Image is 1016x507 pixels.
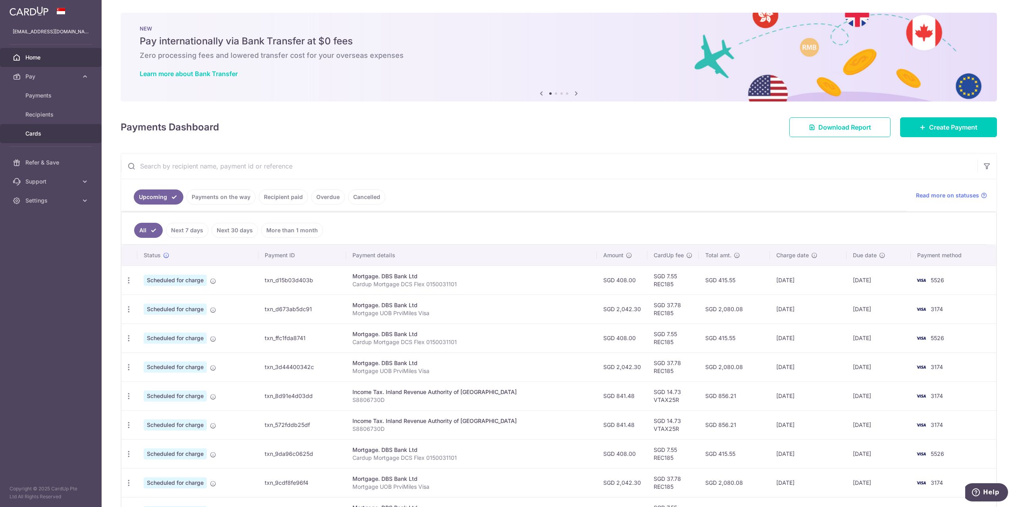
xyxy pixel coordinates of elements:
[346,245,597,266] th: Payment details
[913,449,929,459] img: Bank Card
[965,483,1008,503] iframe: Opens a widget where you can find more information
[352,475,591,483] div: Mortgage. DBS Bank Ltd
[258,266,346,295] td: txn_d15b03d403b
[847,295,911,323] td: [DATE]
[770,352,847,381] td: [DATE]
[597,295,647,323] td: SGD 2,042.30
[931,392,943,399] span: 3174
[931,450,944,457] span: 5526
[144,251,161,259] span: Status
[258,323,346,352] td: txn_ffc1fda8741
[770,410,847,439] td: [DATE]
[25,159,78,166] span: Refer & Save
[699,266,770,295] td: SGD 415.55
[352,446,591,454] div: Mortgage. DBS Bank Ltd
[352,483,591,491] p: Mortgage UOB PrviMiles Visa
[699,410,770,439] td: SGD 856.21
[699,352,770,381] td: SGD 2,080.08
[847,468,911,497] td: [DATE]
[770,381,847,410] td: [DATE]
[705,251,731,259] span: Total amt.
[140,70,238,78] a: Learn more about Bank Transfer
[352,454,591,462] p: Cardup Mortgage DCS Flex 0150031101
[121,120,219,134] h4: Payments Dashboard
[311,189,345,205] a: Overdue
[913,304,929,314] img: Bank Card
[352,301,591,309] div: Mortgage. DBS Bank Ltd
[699,323,770,352] td: SGD 415.55
[121,153,978,179] input: Search by recipient name, payment id or reference
[647,323,699,352] td: SGD 7.55 REC185
[144,275,207,286] span: Scheduled for charge
[647,352,699,381] td: SGD 37.78 REC185
[647,381,699,410] td: SGD 14.73 VTAX25R
[847,439,911,468] td: [DATE]
[853,251,877,259] span: Due date
[770,266,847,295] td: [DATE]
[647,266,699,295] td: SGD 7.55 REC185
[597,381,647,410] td: SGD 841.48
[144,477,207,488] span: Scheduled for charge
[352,338,591,346] p: Cardup Mortgage DCS Flex 0150031101
[900,117,997,137] a: Create Payment
[931,306,943,312] span: 3174
[847,381,911,410] td: [DATE]
[140,25,978,32] p: NEW
[352,330,591,338] div: Mortgage. DBS Bank Ltd
[258,352,346,381] td: txn_3d44400342c
[929,122,978,132] span: Create Payment
[931,335,944,341] span: 5526
[913,333,929,343] img: Bank Card
[144,419,207,430] span: Scheduled for charge
[647,468,699,497] td: SGD 37.78 REC185
[134,189,183,205] a: Upcoming
[144,362,207,373] span: Scheduled for charge
[25,178,78,186] span: Support
[913,362,929,372] img: Bank Card
[916,191,987,199] a: Read more on statuses
[10,6,48,16] img: CardUp
[647,295,699,323] td: SGD 37.78 REC185
[352,417,591,425] div: Income Tax. Inland Revenue Authority of [GEOGRAPHIC_DATA]
[258,410,346,439] td: txn_572fddb25df
[13,28,89,36] p: [EMAIL_ADDRESS][DOMAIN_NAME]
[931,364,943,370] span: 3174
[789,117,891,137] a: Download Report
[847,352,911,381] td: [DATE]
[597,266,647,295] td: SGD 408.00
[913,391,929,401] img: Bank Card
[261,223,323,238] a: More than 1 month
[352,425,591,433] p: S8806730D
[776,251,809,259] span: Charge date
[187,189,256,205] a: Payments on the way
[770,323,847,352] td: [DATE]
[25,197,78,205] span: Settings
[144,448,207,459] span: Scheduled for charge
[597,439,647,468] td: SGD 408.00
[25,92,78,99] span: Payments
[144,333,207,344] span: Scheduled for charge
[847,323,911,352] td: [DATE]
[654,251,684,259] span: CardUp fee
[597,410,647,439] td: SGD 841.48
[597,468,647,497] td: SGD 2,042.30
[212,223,258,238] a: Next 30 days
[25,73,78,80] span: Pay
[913,420,929,430] img: Bank Card
[916,191,979,199] span: Read more on statuses
[352,309,591,317] p: Mortgage UOB PrviMiles Visa
[352,280,591,288] p: Cardup Mortgage DCS Flex 0150031101
[25,130,78,138] span: Cards
[770,468,847,497] td: [DATE]
[259,189,308,205] a: Recipient paid
[818,122,871,132] span: Download Report
[647,439,699,468] td: SGD 7.55 REC185
[144,304,207,315] span: Scheduled for charge
[770,295,847,323] td: [DATE]
[258,245,346,266] th: Payment ID
[258,439,346,468] td: txn_9da96c0625d
[140,51,978,60] h6: Zero processing fees and lowered transfer cost for your overseas expenses
[913,478,929,488] img: Bank Card
[352,367,591,375] p: Mortgage UOB PrviMiles Visa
